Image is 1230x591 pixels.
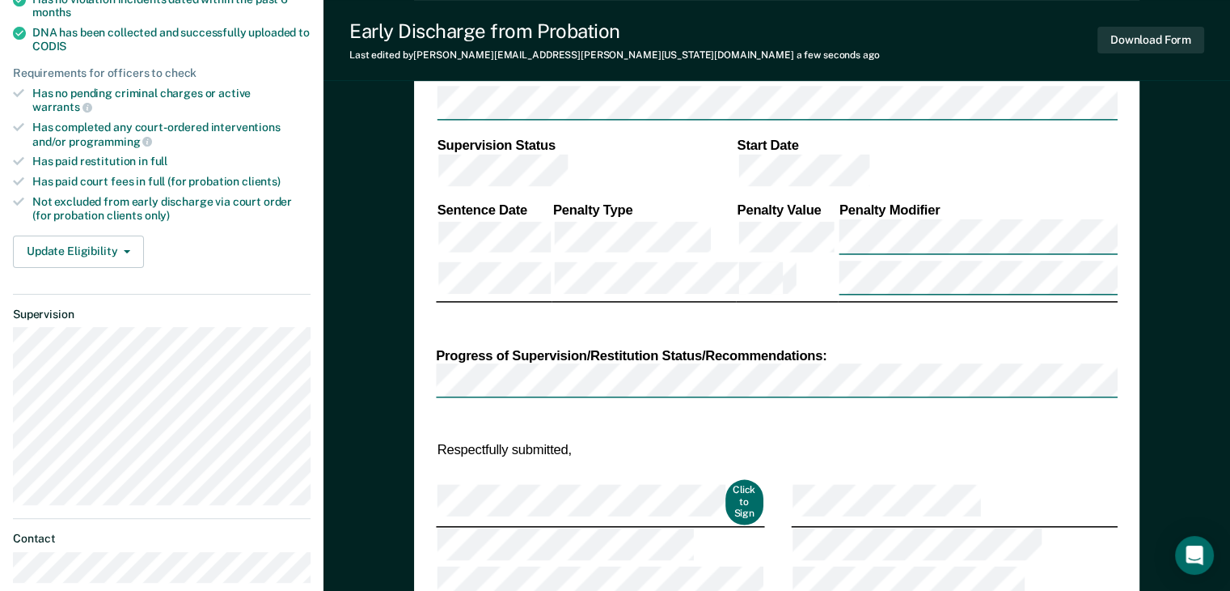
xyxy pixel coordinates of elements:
div: Has no pending criminal charges or active [32,87,311,114]
dt: Supervision [13,308,311,321]
div: Has paid court fees in full (for probation [32,175,311,189]
span: programming [69,135,152,148]
th: Start Date [736,136,1118,154]
button: Download Form [1097,27,1204,53]
span: full [150,155,167,168]
div: Progress of Supervision/Restitution Status/Recommendations: [436,346,1118,364]
div: Last edited by [PERSON_NAME][EMAIL_ADDRESS][PERSON_NAME][US_STATE][DOMAIN_NAME] [349,49,880,61]
div: DNA has been collected and successfully uploaded to [32,26,311,53]
div: Open Intercom Messenger [1175,536,1214,575]
th: Penalty Type [552,202,737,219]
button: Update Eligibility [13,236,144,268]
div: Early Discharge from Probation [349,19,880,43]
div: Has completed any court-ordered interventions and/or [32,121,311,148]
th: Penalty Value [736,202,838,219]
dt: Contact [13,532,311,546]
div: Not excluded from early discharge via court order (for probation clients [32,195,311,223]
span: a few seconds ago [797,49,880,61]
button: Click to Sign [725,480,763,525]
span: warrants [32,100,92,113]
div: Has paid restitution in [32,155,311,168]
th: Sentence Date [436,202,552,219]
td: Respectfully submitted, [436,439,765,459]
div: Requirements for officers to check [13,66,311,80]
span: only) [145,209,170,222]
span: CODIS [32,40,66,53]
th: Supervision Status [436,136,736,154]
th: Penalty Modifier [838,202,1118,219]
span: months [32,6,71,19]
span: clients) [242,175,281,188]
